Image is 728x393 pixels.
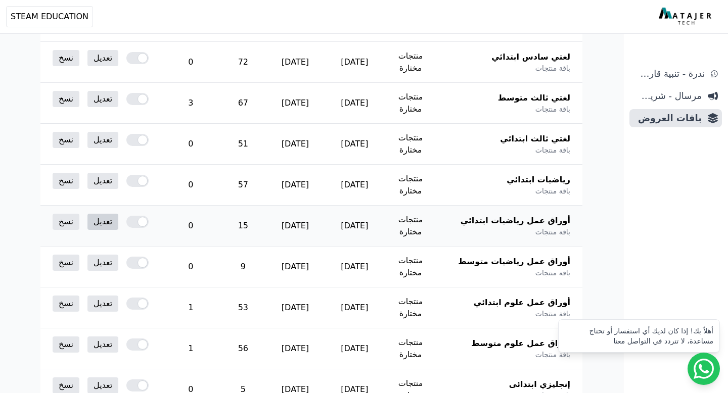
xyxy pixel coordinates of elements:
[384,83,437,124] td: منتجات مختارة
[265,42,325,83] td: [DATE]
[265,287,325,328] td: [DATE]
[474,297,570,309] span: أوراق عمل علوم ابتدائي
[87,255,118,271] a: تعديل
[535,268,570,278] span: باقة منتجات
[161,83,220,124] td: 3
[161,165,220,206] td: 0
[535,63,570,73] span: باقة منتجات
[53,336,79,353] a: نسخ
[87,132,118,148] a: تعديل
[325,83,384,124] td: [DATE]
[53,50,79,66] a: نسخ
[471,337,570,350] span: أوراق عمل علوم متوسط
[161,287,220,328] td: 1
[221,42,265,83] td: 72
[325,328,384,369] td: [DATE]
[53,173,79,189] a: نسخ
[221,165,265,206] td: 57
[325,287,384,328] td: [DATE]
[265,328,325,369] td: [DATE]
[53,214,79,230] a: نسخ
[384,328,437,369] td: منتجات مختارة
[384,206,437,247] td: منتجات مختارة
[87,214,118,230] a: تعديل
[458,256,570,268] span: أوراق عمل رياضيات متوسط
[633,67,705,81] span: ندرة - تنبية قارب علي النفاذ
[535,227,570,237] span: باقة منتجات
[87,50,118,66] a: تعديل
[53,91,79,107] a: نسخ
[565,326,713,346] div: أهلاً بك! إذا كان لديك أي استفسار أو تحتاج مساعدة، لا تتردد في التواصل معنا
[535,145,570,155] span: باقة منتجات
[535,309,570,319] span: باقة منتجات
[265,206,325,247] td: [DATE]
[53,132,79,148] a: نسخ
[221,124,265,165] td: 51
[325,42,384,83] td: [DATE]
[509,378,570,390] span: إنجليزي ابتدائى
[325,165,384,206] td: [DATE]
[491,51,570,63] span: لغتي سادس ابتدائي
[535,104,570,114] span: باقة منتجات
[265,83,325,124] td: [DATE]
[161,247,220,287] td: 0
[265,165,325,206] td: [DATE]
[221,83,265,124] td: 67
[221,287,265,328] td: 53
[221,206,265,247] td: 15
[461,215,570,227] span: أوراق عمل رياضيات ابتدائي
[633,89,702,103] span: مرسال - شريط دعاية
[161,124,220,165] td: 0
[325,206,384,247] td: [DATE]
[384,287,437,328] td: منتجات مختارة
[498,92,570,104] span: لغتي ثالث متوسط
[535,350,570,360] span: باقة منتجات
[507,174,570,186] span: رياضيات ابتدائي
[384,42,437,83] td: منتجات مختارة
[265,247,325,287] td: [DATE]
[6,6,93,27] button: STEAM EDUCATION
[384,124,437,165] td: منتجات مختارة
[161,328,220,369] td: 1
[87,336,118,353] a: تعديل
[265,124,325,165] td: [DATE]
[161,42,220,83] td: 0
[161,206,220,247] td: 0
[535,186,570,196] span: باقة منتجات
[221,247,265,287] td: 9
[500,133,570,145] span: لغتي ثالث ابتدائي
[633,111,702,125] span: باقات العروض
[659,8,714,26] img: MatajerTech Logo
[325,124,384,165] td: [DATE]
[87,91,118,107] a: تعديل
[221,328,265,369] td: 56
[325,247,384,287] td: [DATE]
[87,173,118,189] a: تعديل
[87,296,118,312] a: تعديل
[384,165,437,206] td: منتجات مختارة
[53,255,79,271] a: نسخ
[384,247,437,287] td: منتجات مختارة
[11,11,88,23] span: STEAM EDUCATION
[53,296,79,312] a: نسخ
